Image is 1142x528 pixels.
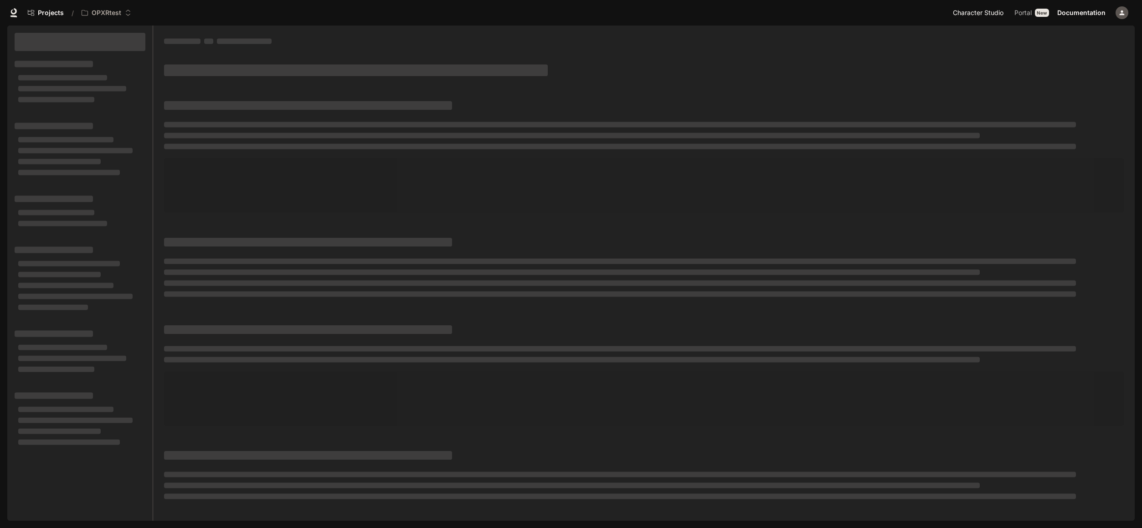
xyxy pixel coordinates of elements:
[953,7,1003,19] span: Character Studio
[1057,7,1106,19] span: Documentation
[1014,7,1032,19] span: Portal
[24,4,68,22] a: Go to projects
[68,8,77,18] div: /
[949,4,1010,22] a: Character Studio
[1054,4,1109,22] a: Documentation
[1011,4,1053,22] a: PortalNew
[77,4,135,22] button: Open workspace menu
[38,9,64,17] span: Projects
[92,9,121,17] p: OPXRtest
[1035,9,1049,17] div: New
